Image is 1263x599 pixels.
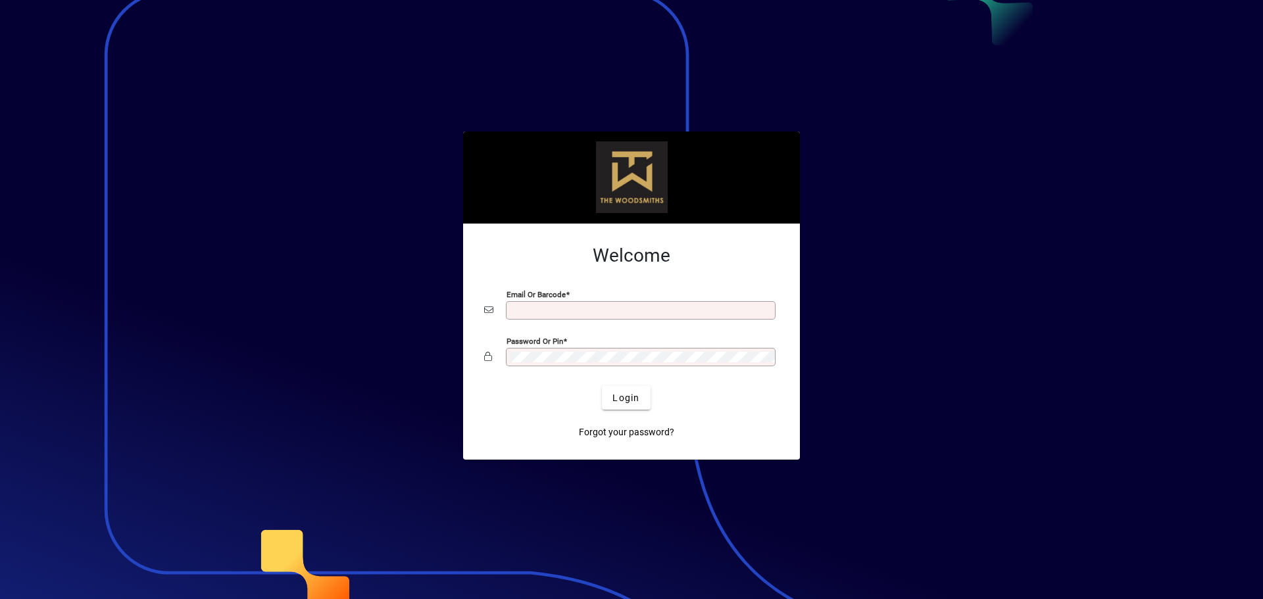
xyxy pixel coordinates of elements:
span: Forgot your password? [579,425,674,439]
mat-label: Email or Barcode [507,290,566,299]
h2: Welcome [484,245,779,267]
span: Login [612,391,639,405]
a: Forgot your password? [574,420,680,444]
mat-label: Password or Pin [507,337,563,346]
button: Login [602,386,650,410]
